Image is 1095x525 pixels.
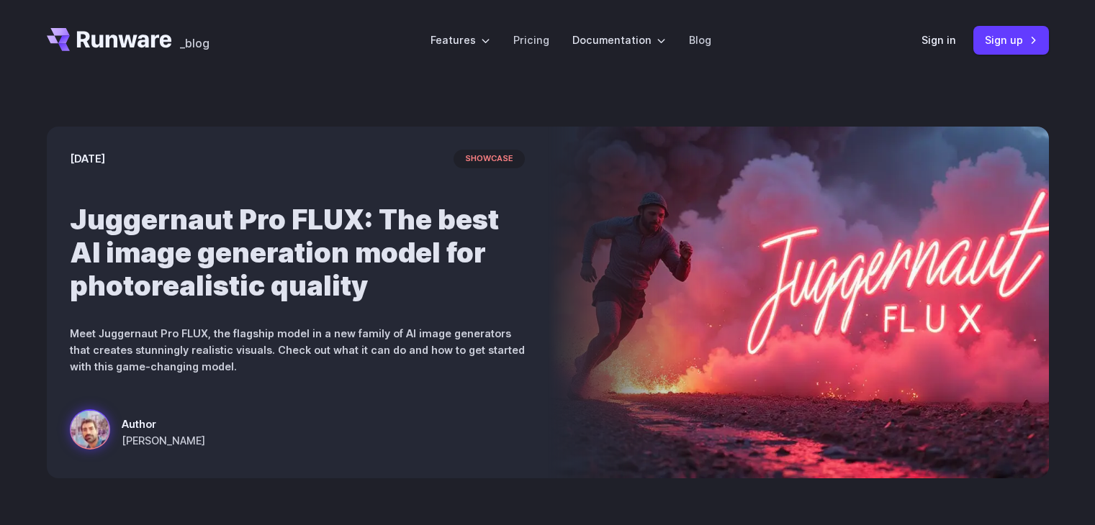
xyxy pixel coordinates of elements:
a: _blog [180,28,209,51]
p: Meet Juggernaut Pro FLUX, the flagship model in a new family of AI image generators that creates ... [70,325,525,375]
span: Author [122,416,205,432]
h1: Juggernaut Pro FLUX: The best AI image generation model for photorealistic quality [70,203,525,302]
label: Documentation [572,32,666,48]
a: Sign up [973,26,1049,54]
a: Pricing [513,32,549,48]
a: Sign in [921,32,956,48]
img: creative ad image of powerful runner leaving a trail of pink smoke and sparks, speed, lights floa... [548,127,1049,478]
a: creative ad image of powerful runner leaving a trail of pink smoke and sparks, speed, lights floa... [70,409,205,455]
label: Features [431,32,490,48]
a: Go to / [47,28,172,51]
span: [PERSON_NAME] [122,432,205,449]
span: showcase [454,150,525,168]
a: Blog [689,32,711,48]
time: [DATE] [70,150,105,167]
span: _blog [180,37,209,49]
